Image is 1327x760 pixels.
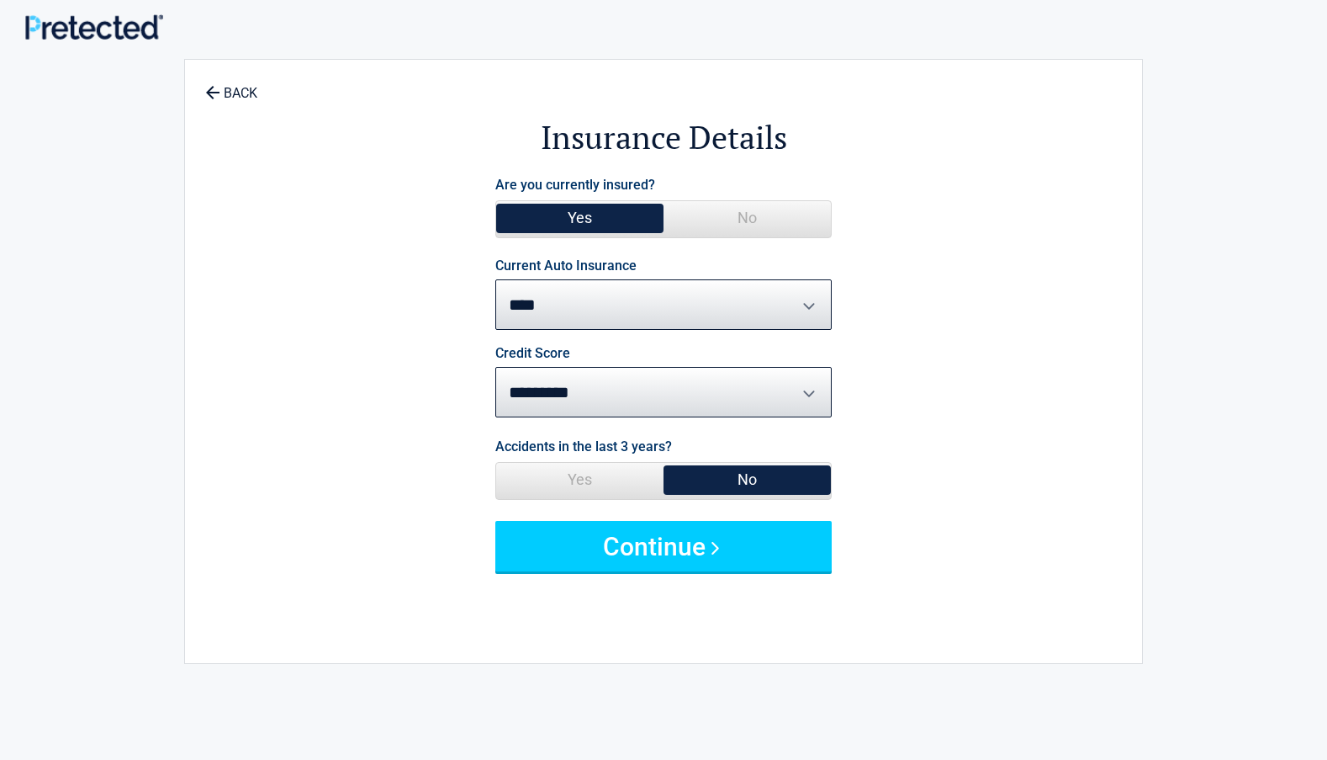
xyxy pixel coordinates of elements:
[25,14,163,40] img: Main Logo
[278,116,1049,159] h2: Insurance Details
[496,463,663,497] span: Yes
[495,435,672,458] label: Accidents in the last 3 years?
[663,201,831,235] span: No
[495,347,570,360] label: Credit Score
[202,71,261,100] a: BACK
[495,173,655,196] label: Are you currently insured?
[496,201,663,235] span: Yes
[495,259,637,273] label: Current Auto Insurance
[663,463,831,497] span: No
[495,521,832,571] button: Continue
